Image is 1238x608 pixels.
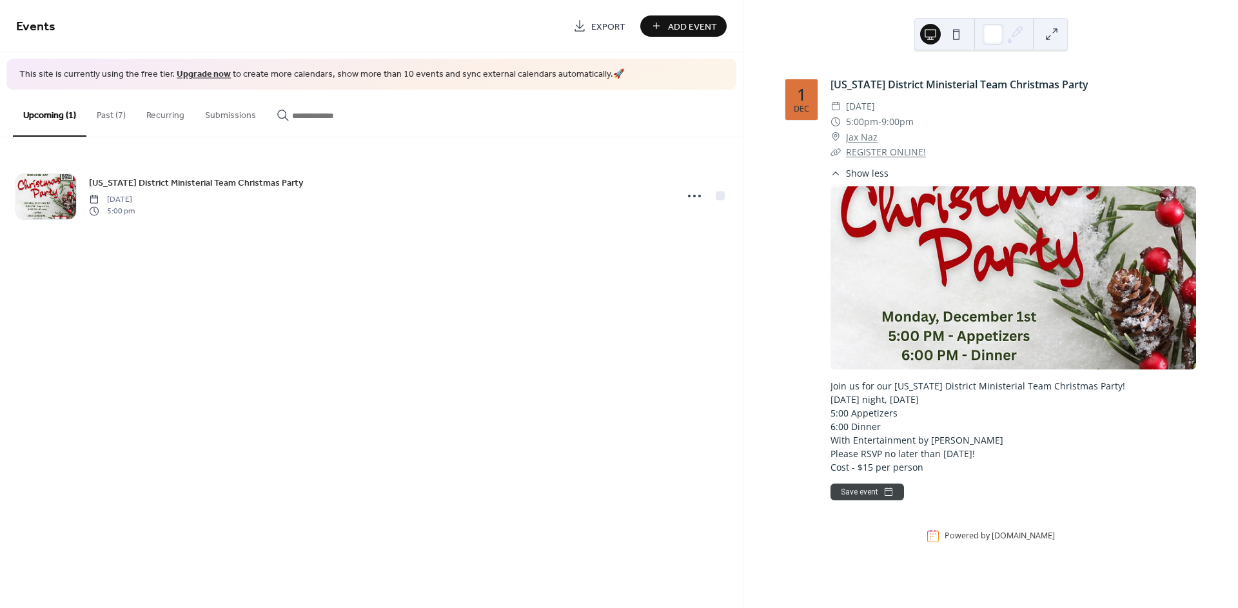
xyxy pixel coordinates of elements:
[830,379,1196,474] div: Join us for our [US_STATE] District Ministerial Team Christmas Party! [DATE] night, [DATE] 5:00 A...
[89,176,303,190] span: [US_STATE] District Ministerial Team Christmas Party
[89,175,303,190] a: [US_STATE] District Ministerial Team Christmas Party
[846,166,889,180] span: Show less
[830,114,841,130] div: ​
[830,166,889,180] button: ​Show less
[640,15,727,37] button: Add Event
[881,114,914,130] span: 9:00pm
[797,86,806,103] div: 1
[668,20,717,34] span: Add Event
[846,130,878,145] a: Jax Naz
[830,166,841,180] div: ​
[195,90,266,135] button: Submissions
[878,114,881,130] span: -
[13,90,86,137] button: Upcoming (1)
[830,77,1088,92] a: [US_STATE] District Ministerial Team Christmas Party
[830,99,841,114] div: ​
[830,484,904,500] button: Save event
[945,531,1055,542] div: Powered by
[846,114,878,130] span: 5:00pm
[89,206,135,217] span: 5:00 pm
[564,15,635,37] a: Export
[846,99,875,114] span: [DATE]
[830,130,841,145] div: ​
[794,105,809,113] div: Dec
[830,144,841,160] div: ​
[89,193,135,205] span: [DATE]
[19,68,624,81] span: This site is currently using the free tier. to create more calendars, show more than 10 events an...
[591,20,625,34] span: Export
[992,531,1055,542] a: [DOMAIN_NAME]
[16,14,55,39] span: Events
[177,66,231,83] a: Upgrade now
[846,146,926,158] a: REGISTER ONLINE!
[136,90,195,135] button: Recurring
[86,90,136,135] button: Past (7)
